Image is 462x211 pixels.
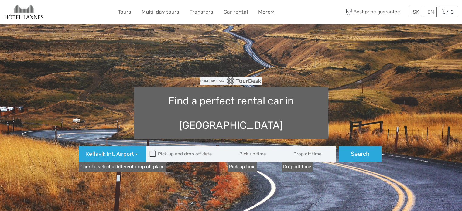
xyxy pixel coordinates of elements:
input: Pick up time [228,146,282,162]
button: Keflavík Int. Airport [79,146,146,162]
a: Click to select a different drop off place [79,162,166,172]
span: ISK [411,9,419,15]
a: Transfers [190,8,213,16]
input: Pick up and drop off date [146,146,228,162]
span: Best price guarantee [344,7,407,17]
span: 0 [450,9,455,15]
a: Car rental [224,8,248,16]
img: PurchaseViaTourDesk.png [200,77,262,85]
label: Pick up time [228,162,257,172]
img: 654-caa16477-354d-4e52-8030-f64145add61e_logo_small.jpg [5,5,43,19]
span: Keflavík Int. Airport [86,150,134,158]
a: Tours [118,8,131,16]
div: EN [425,7,437,17]
h1: Find a perfect rental car in [GEOGRAPHIC_DATA] [134,87,328,139]
button: Search [339,146,382,162]
a: More [258,8,274,16]
label: Drop off time [282,162,313,172]
input: Drop off time [282,146,336,162]
a: Multi-day tours [142,8,179,16]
